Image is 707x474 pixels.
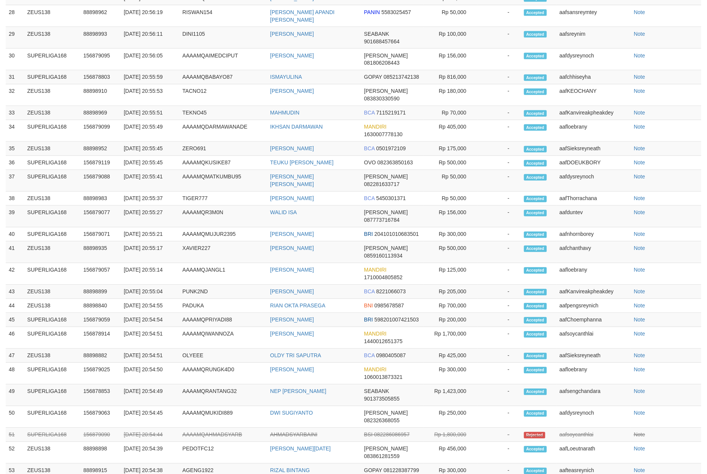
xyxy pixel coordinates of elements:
td: Rp 200,000 [424,313,478,327]
td: 156879088 [80,170,121,192]
td: [DATE] 20:55:45 [121,142,179,156]
td: Rp 100,000 [424,27,478,49]
td: AAAAMQJANGL1 [179,263,267,285]
span: OVO [364,160,376,166]
span: Accepted [524,317,547,324]
td: 156879099 [80,120,121,142]
td: SUPERLIGA168 [24,406,80,428]
td: ZEUS138 [24,192,80,206]
span: 1060013873321 [364,374,403,380]
span: [PERSON_NAME] [364,52,408,59]
span: Accepted [524,353,547,359]
span: Accepted [524,210,547,216]
td: [DATE] 20:55:41 [121,170,179,192]
td: Rp 250,000 [424,406,478,428]
a: [PERSON_NAME] [270,245,314,251]
td: Rp 70,000 [424,106,478,120]
td: - [478,206,521,227]
span: BCA [364,196,375,202]
span: [PERSON_NAME] [364,210,408,216]
a: Note [634,74,645,80]
a: IKHSAN DARMAWAN [270,124,323,130]
span: 1630007778130 [364,132,403,138]
td: Rp 500,000 [424,156,478,170]
td: - [478,363,521,385]
a: Note [634,446,645,452]
td: 31 [6,70,24,84]
span: MANDIRI [364,267,387,273]
a: Note [634,88,645,94]
span: Accepted [524,160,547,167]
td: 35 [6,142,24,156]
td: aafSieksreyneath [556,349,631,363]
td: AAAAMQMUKIDI889 [179,406,267,428]
span: BRI [364,317,373,323]
td: 156879025 [80,363,121,385]
span: Accepted [524,246,547,252]
a: Note [634,52,645,59]
td: [DATE] 20:55:21 [121,227,179,242]
td: Rp 156,000 [424,206,478,227]
a: Note [634,353,645,359]
span: BNI [364,303,373,309]
td: ZEUS138 [24,242,80,263]
td: 88898993 [80,27,121,49]
td: RISWAN154 [179,5,267,27]
td: aafchanthavy [556,242,631,263]
td: ZEUS138 [24,299,80,313]
td: SUPERLIGA168 [24,327,80,349]
td: AAAAMQPRIYADI88 [179,313,267,327]
td: 88898899 [80,285,121,299]
td: aafpengsreynich [556,299,631,313]
a: RIAN OKTA PRASEGA [270,303,325,309]
td: [DATE] 20:55:59 [121,70,179,84]
a: [PERSON_NAME] [270,52,314,59]
td: ZEUS138 [24,349,80,363]
a: Note [634,468,645,474]
td: AAAAMQMUJUR2395 [179,227,267,242]
td: aafloebrany [556,120,631,142]
span: 901688457664 [364,38,400,45]
td: XAVIER227 [179,242,267,263]
td: TEKNO45 [179,106,267,120]
td: 33 [6,106,24,120]
a: Note [634,331,645,337]
td: [DATE] 20:55:14 [121,263,179,285]
span: BCA [364,146,375,152]
td: - [478,142,521,156]
td: - [478,27,521,49]
a: [PERSON_NAME] APANDI [PERSON_NAME] [270,9,334,23]
td: aafsreynim [556,27,631,49]
td: Rp 50,000 [424,170,478,192]
a: Note [634,317,645,323]
a: Note [634,31,645,37]
span: Accepted [524,389,547,395]
a: WALID ISA [270,210,297,216]
td: aafKanvireakpheakdey [556,106,631,120]
span: [PERSON_NAME] [364,88,408,94]
td: Rp 700,000 [424,299,478,313]
td: TIGER777 [179,192,267,206]
td: aafChoemphanna [556,313,631,327]
span: Accepted [524,75,547,81]
span: Accepted [524,146,547,153]
td: AAAAMQRUNGK4D0 [179,363,267,385]
td: - [478,349,521,363]
span: 8221066073 [376,289,406,295]
td: aafnhornborey [556,227,631,242]
td: [DATE] 20:55:37 [121,192,179,206]
td: aafloebrany [556,263,631,285]
span: SEABANK [364,388,389,394]
td: aafsansreymtey [556,5,631,27]
a: Note [634,303,645,309]
td: aafchhiseyha [556,70,631,84]
td: 156879071 [80,227,121,242]
span: Accepted [524,289,547,296]
a: Note [634,160,645,166]
td: 41 [6,242,24,263]
td: [DATE] 20:54:54 [121,313,179,327]
span: 0985678587 [374,303,404,309]
span: Accepted [524,124,547,131]
td: - [478,227,521,242]
td: [DATE] 20:55:51 [121,106,179,120]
